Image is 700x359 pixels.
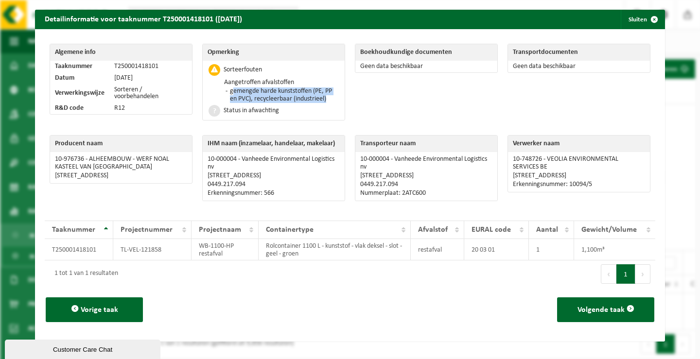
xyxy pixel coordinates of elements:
[472,226,511,234] span: EURAL code
[50,84,109,103] td: Verwerkingswijze
[513,181,645,188] p: Erkenningsnummer: 10094/5
[45,239,113,260] td: T250001418101
[50,136,192,152] th: Producent naam
[601,264,616,284] button: Previous
[360,189,492,197] p: Nummerplaat: 2ATC600
[224,107,279,114] div: Status in afwachting
[121,226,173,234] span: Projectnummer
[360,155,492,171] p: 10-000004 - Vanheede Environmental Logistics nv
[203,44,345,61] th: Opmerking
[266,226,314,234] span: Containertype
[529,239,574,260] td: 1
[35,10,252,28] h2: Detailinformatie voor taaknummer T250001418101 ([DATE])
[508,136,650,152] th: Verwerker naam
[418,226,448,234] span: Afvalstof
[227,87,339,103] li: gemengde harde kunststoffen (PE, PP en PVC), recycleerbaar (industrieel)
[635,264,650,284] button: Next
[577,306,625,314] span: Volgende taak
[224,79,339,86] p: Aangetroffen afvalstoffen
[109,72,192,84] td: [DATE]
[513,172,645,180] p: [STREET_ADDRESS]
[50,72,109,84] td: Datum
[55,172,187,180] p: [STREET_ADDRESS]
[259,239,410,260] td: Rolcontainer 1100 L - kunststof - vlak deksel - slot - geel - groen
[557,297,654,322] button: Volgende taak
[355,136,497,152] th: Transporteur naam
[109,103,192,114] td: R12
[109,84,192,103] td: Sorteren / voorbehandelen
[224,67,262,73] div: Sorteerfouten
[203,136,345,152] th: IHM naam (inzamelaar, handelaar, makelaar)
[208,181,340,188] p: 0449.217.094
[192,239,259,260] td: WB-1100-HP restafval
[46,297,143,322] button: Vorige taak
[574,239,655,260] td: 1,100m³
[199,226,241,234] span: Projectnaam
[50,265,118,283] div: 1 tot 1 van 1 resultaten
[508,61,650,72] td: Geen data beschikbaar
[52,226,95,234] span: Taaknummer
[50,103,109,114] td: R&D code
[508,44,633,61] th: Transportdocumenten
[109,61,192,72] td: T250001418101
[621,10,664,29] button: Sluiten
[355,61,497,72] td: Geen data beschikbaar
[355,44,497,61] th: Boekhoudkundige documenten
[55,155,187,171] p: 10-976736 - ALHEEMBOUW - WERF NOAL KASTEEL VAN [GEOGRAPHIC_DATA]
[360,181,492,188] p: 0449.217.094
[113,239,192,260] td: TL-VEL-121858
[616,264,635,284] button: 1
[581,226,637,234] span: Gewicht/Volume
[208,155,340,171] p: 10-000004 - Vanheede Environmental Logistics nv
[411,239,465,260] td: restafval
[81,306,118,314] span: Vorige taak
[208,189,340,197] p: Erkenningsnummer: 566
[50,61,109,72] td: Taaknummer
[536,226,558,234] span: Aantal
[513,155,645,171] p: 10-748726 - VEOLIA ENVIRONMENTAL SERVICES BE
[50,44,192,61] th: Algemene info
[464,239,528,260] td: 20 03 01
[208,172,340,180] p: [STREET_ADDRESS]
[360,172,492,180] p: [STREET_ADDRESS]
[5,338,162,359] iframe: chat widget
